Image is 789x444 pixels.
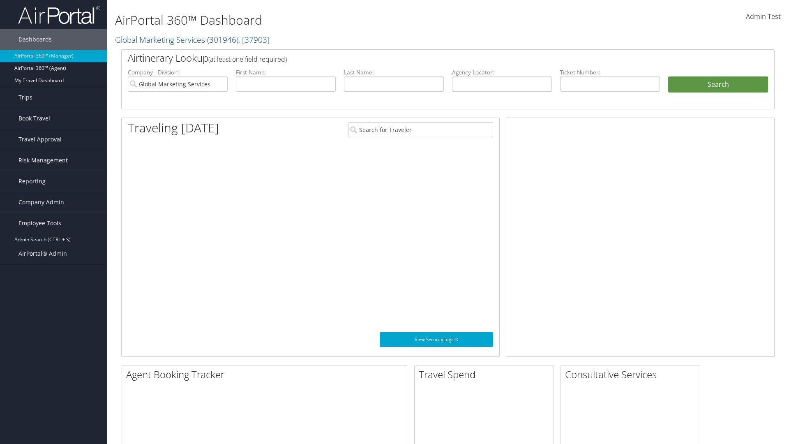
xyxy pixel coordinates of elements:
span: , [ 37903 ] [238,34,270,45]
h1: AirPortal 360™ Dashboard [115,12,559,29]
a: Admin Test [746,4,781,30]
label: First Name: [236,68,336,76]
span: AirPortal® Admin [18,243,67,264]
span: Admin Test [746,12,781,21]
span: Company Admin [18,192,64,213]
h2: Consultative Services [565,368,700,382]
label: Ticket Number: [560,68,660,76]
h1: Traveling [DATE] [128,119,219,136]
span: Travel Approval [18,129,62,150]
span: Book Travel [18,108,50,129]
span: Employee Tools [18,213,61,234]
span: Risk Management [18,150,68,171]
span: Reporting [18,171,46,192]
label: Company - Division: [128,68,228,76]
h2: Travel Spend [419,368,554,382]
a: Global Marketing Services [115,34,270,45]
h2: Agent Booking Tracker [126,368,407,382]
h2: Airtinerary Lookup [128,51,714,65]
a: View SecurityLogic® [380,332,493,347]
span: ( 301946 ) [207,34,238,45]
span: (at least one field required) [208,55,287,64]
img: airportal-logo.png [18,5,100,25]
button: Search [668,76,768,93]
label: Last Name: [344,68,444,76]
span: Trips [18,87,32,108]
label: Agency Locator: [452,68,552,76]
span: Dashboards [18,29,52,50]
input: Search for Traveler [348,122,493,137]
